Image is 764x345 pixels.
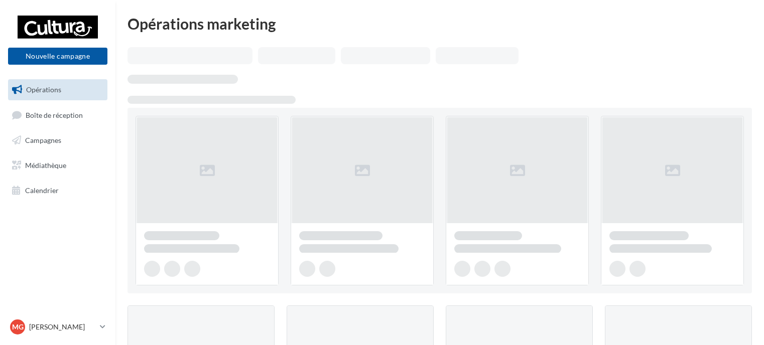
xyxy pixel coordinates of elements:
[6,104,109,126] a: Boîte de réception
[25,136,61,144] span: Campagnes
[26,85,61,94] span: Opérations
[8,48,107,65] button: Nouvelle campagne
[25,186,59,194] span: Calendrier
[8,317,107,336] a: MG [PERSON_NAME]
[25,161,66,169] span: Médiathèque
[6,155,109,176] a: Médiathèque
[6,79,109,100] a: Opérations
[6,130,109,151] a: Campagnes
[26,110,83,119] span: Boîte de réception
[12,322,24,332] span: MG
[29,322,96,332] p: [PERSON_NAME]
[128,16,752,31] div: Opérations marketing
[6,180,109,201] a: Calendrier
